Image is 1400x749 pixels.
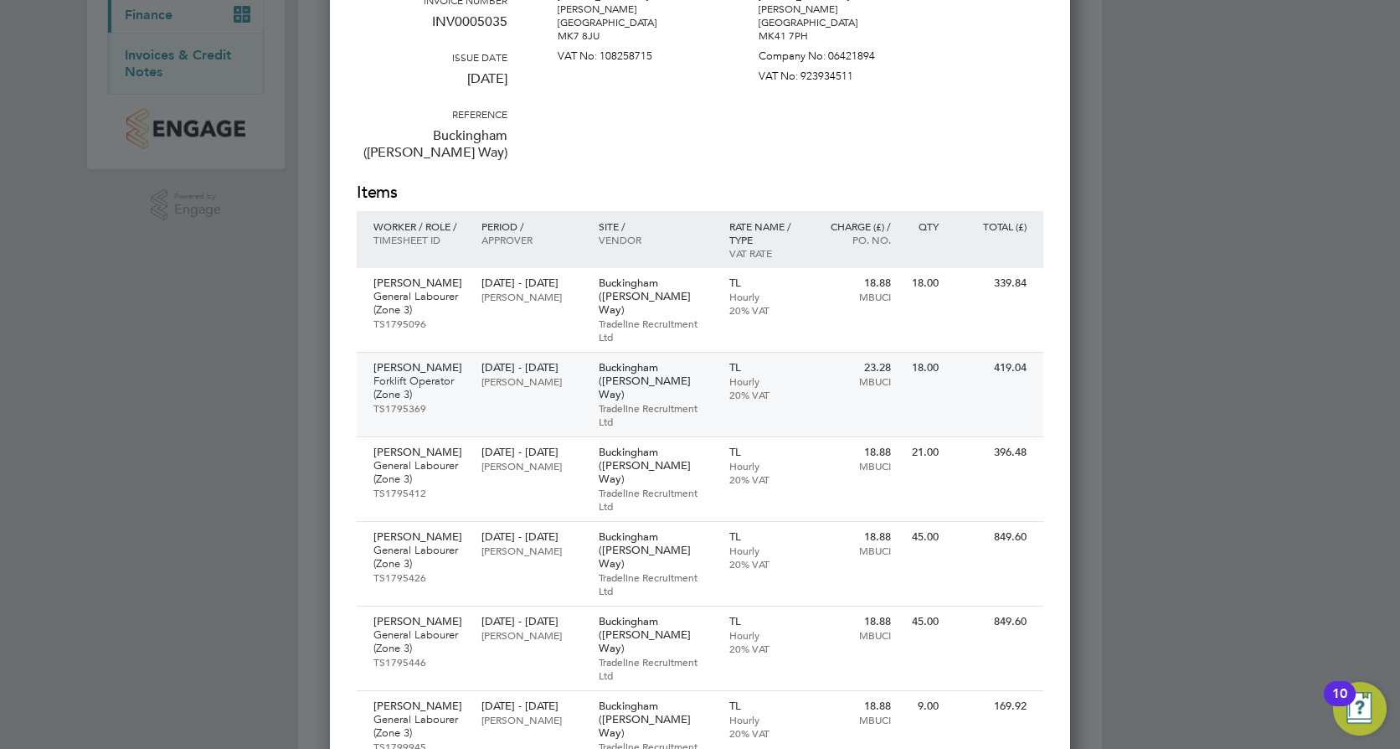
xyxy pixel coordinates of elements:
[729,642,802,655] p: 20% VAT
[481,700,581,713] p: [DATE] - [DATE]
[818,374,891,388] p: MBUCI
[955,700,1027,713] p: 169.92
[818,530,891,544] p: 18.88
[373,401,465,415] p: TS1795369
[908,530,939,544] p: 45.00
[357,7,507,50] p: INV0005035
[729,459,802,473] p: Hourly
[1332,694,1347,715] div: 10
[481,544,581,557] p: [PERSON_NAME]
[357,64,507,107] p: [DATE]
[759,29,909,43] p: MK41 7PH
[373,374,465,401] p: Forklift Operator (Zone 3)
[373,317,465,330] p: TS1795096
[908,220,939,233] p: QTY
[481,530,581,544] p: [DATE] - [DATE]
[373,276,465,290] p: [PERSON_NAME]
[599,233,713,246] p: Vendor
[373,220,465,233] p: Worker / Role /
[481,276,581,290] p: [DATE] - [DATE]
[818,233,891,246] p: Po. No.
[908,615,939,628] p: 45.00
[481,713,581,726] p: [PERSON_NAME]
[481,446,581,459] p: [DATE] - [DATE]
[818,544,891,557] p: MBUCI
[357,107,507,121] h3: Reference
[558,29,708,43] p: MK7 8JU
[729,303,802,317] p: 20% VAT
[759,63,909,83] p: VAT No: 923934511
[373,571,465,584] p: TS1795426
[373,655,465,669] p: TS1795446
[558,43,708,63] p: VAT No: 108258715
[599,276,713,317] p: Buckingham ([PERSON_NAME] Way)
[558,3,708,29] p: [PERSON_NAME][GEOGRAPHIC_DATA]
[481,361,581,374] p: [DATE] - [DATE]
[729,290,802,303] p: Hourly
[729,628,802,642] p: Hourly
[599,220,713,233] p: Site /
[955,220,1027,233] p: Total (£)
[729,374,802,388] p: Hourly
[357,181,1043,204] h2: Items
[955,276,1027,290] p: 339.84
[908,276,939,290] p: 18.00
[373,544,465,571] p: General Labourer (Zone 3)
[373,530,465,544] p: [PERSON_NAME]
[373,233,465,246] p: Timesheet ID
[818,276,891,290] p: 18.88
[599,401,713,428] p: Tradeline Recruitment Ltd
[481,374,581,388] p: [PERSON_NAME]
[357,50,507,64] h3: Issue date
[599,486,713,513] p: Tradeline Recruitment Ltd
[759,43,909,63] p: Company No: 06421894
[373,459,465,486] p: General Labourer (Zone 3)
[729,473,802,486] p: 20% VAT
[599,655,713,682] p: Tradeline Recruitment Ltd
[955,361,1027,374] p: 419.04
[818,361,891,374] p: 23.28
[599,530,713,571] p: Buckingham ([PERSON_NAME] Way)
[599,615,713,655] p: Buckingham ([PERSON_NAME] Way)
[357,121,507,181] p: Buckingham ([PERSON_NAME] Way)
[729,700,802,713] p: TL
[729,713,802,726] p: Hourly
[373,361,465,374] p: [PERSON_NAME]
[729,446,802,459] p: TL
[729,246,802,260] p: VAT rate
[373,615,465,628] p: [PERSON_NAME]
[908,700,939,713] p: 9.00
[818,459,891,473] p: MBUCI
[729,544,802,557] p: Hourly
[908,361,939,374] p: 18.00
[481,220,581,233] p: Period /
[729,726,802,740] p: 20% VAT
[818,290,891,303] p: MBUCI
[729,276,802,290] p: TL
[481,233,581,246] p: Approver
[1333,682,1387,736] button: Open Resource Center, 10 new notifications
[818,628,891,642] p: MBUCI
[818,220,891,233] p: Charge (£) /
[481,290,581,303] p: [PERSON_NAME]
[729,361,802,374] p: TL
[481,628,581,642] p: [PERSON_NAME]
[729,220,802,246] p: Rate name / type
[818,713,891,726] p: MBUCI
[373,290,465,317] p: General Labourer (Zone 3)
[599,446,713,486] p: Buckingham ([PERSON_NAME] Way)
[818,615,891,628] p: 18.88
[373,446,465,459] p: [PERSON_NAME]
[759,16,909,29] p: [GEOGRAPHIC_DATA]
[373,486,465,499] p: TS1795412
[599,317,713,344] p: Tradeline Recruitment Ltd
[599,571,713,597] p: Tradeline Recruitment Ltd
[955,615,1027,628] p: 849.60
[373,628,465,655] p: General Labourer (Zone 3)
[908,446,939,459] p: 21.00
[818,700,891,713] p: 18.88
[729,615,802,628] p: TL
[729,530,802,544] p: TL
[729,557,802,571] p: 20% VAT
[599,700,713,740] p: Buckingham ([PERSON_NAME] Way)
